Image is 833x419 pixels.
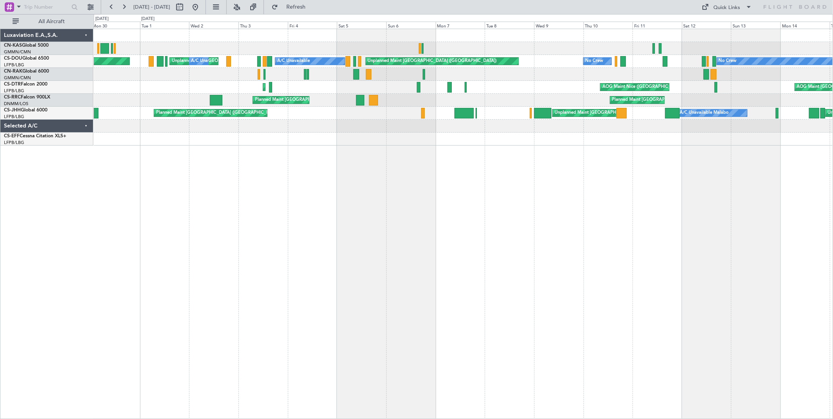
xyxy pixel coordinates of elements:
[4,88,24,94] a: LFPB/LBG
[4,56,22,61] span: CS-DOU
[191,55,224,67] div: A/C Unavailable
[4,43,22,48] span: CN-KAS
[277,55,310,67] div: A/C Unavailable
[698,1,756,13] button: Quick Links
[4,56,49,61] a: CS-DOUGlobal 6500
[238,22,288,29] div: Thu 3
[780,22,830,29] div: Mon 14
[265,81,305,93] div: Planned Maint Sofia
[255,94,378,106] div: Planned Maint [GEOGRAPHIC_DATA] ([GEOGRAPHIC_DATA])
[4,69,22,74] span: CN-RAK
[133,4,170,11] span: [DATE] - [DATE]
[95,16,109,22] div: [DATE]
[4,108,47,113] a: CS-JHHGlobal 6000
[4,62,24,68] a: LFPB/LBG
[680,107,729,119] div: A/C Unavailable Malabo
[172,55,301,67] div: Unplanned Maint [GEOGRAPHIC_DATA] ([GEOGRAPHIC_DATA])
[141,16,155,22] div: [DATE]
[140,22,189,29] div: Tue 1
[584,22,633,29] div: Thu 10
[4,75,31,81] a: GMMN/CMN
[731,22,780,29] div: Sun 13
[4,69,49,74] a: CN-RAKGlobal 6000
[337,22,386,29] div: Sat 5
[268,1,315,13] button: Refresh
[4,95,21,100] span: CS-RRC
[156,107,280,119] div: Planned Maint [GEOGRAPHIC_DATA] ([GEOGRAPHIC_DATA])
[4,140,24,146] a: LFPB/LBG
[436,22,485,29] div: Mon 7
[4,43,49,48] a: CN-KASGlobal 5000
[719,55,737,67] div: No Crew
[4,95,50,100] a: CS-RRCFalcon 900LX
[4,114,24,120] a: LFPB/LBG
[4,134,66,138] a: CS-EFFCessna Citation XLS+
[534,22,584,29] div: Wed 9
[368,55,497,67] div: Unplanned Maint [GEOGRAPHIC_DATA] ([GEOGRAPHIC_DATA])
[602,81,684,93] div: AOG Maint Nice ([GEOGRAPHIC_DATA])
[9,15,85,28] button: All Aircraft
[386,22,436,29] div: Sun 6
[4,101,28,107] a: DNMM/LOS
[24,1,69,13] input: Trip Number
[4,49,31,55] a: GMMN/CMN
[280,4,313,10] span: Refresh
[555,107,684,119] div: Unplanned Maint [GEOGRAPHIC_DATA] ([GEOGRAPHIC_DATA])
[4,82,47,87] a: CS-DTRFalcon 2000
[586,55,604,67] div: No Crew
[91,22,140,29] div: Mon 30
[20,19,83,24] span: All Aircraft
[4,134,20,138] span: CS-EFF
[4,108,21,113] span: CS-JHH
[714,4,740,12] div: Quick Links
[4,82,21,87] span: CS-DTR
[485,22,534,29] div: Tue 8
[189,22,238,29] div: Wed 2
[682,22,731,29] div: Sat 12
[288,22,337,29] div: Fri 4
[633,22,682,29] div: Fri 11
[612,94,736,106] div: Planned Maint [GEOGRAPHIC_DATA] ([GEOGRAPHIC_DATA])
